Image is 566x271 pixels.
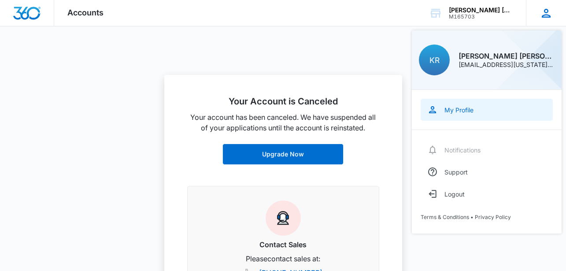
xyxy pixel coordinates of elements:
[459,52,555,59] div: [PERSON_NAME] [PERSON_NAME]
[475,214,511,220] a: Privacy Policy
[444,190,465,198] div: Logout
[198,239,368,250] h3: Contact Sales
[444,168,468,176] div: Support
[459,62,555,68] div: [EMAIL_ADDRESS][US_STATE][DOMAIN_NAME]
[444,106,474,114] div: My Profile
[421,99,553,121] a: My Profile
[421,214,469,220] a: Terms & Conditions
[187,96,379,107] h2: Your Account is Canceled
[421,183,553,205] button: Logout
[449,7,513,14] div: account name
[222,144,344,165] a: Upgrade Now
[67,8,104,17] span: Accounts
[421,214,553,220] div: •
[187,112,379,133] p: Your account has been canceled. We have suspended all of your applications until the account is r...
[421,161,553,183] a: Support
[449,14,513,20] div: account id
[429,56,440,65] span: KR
